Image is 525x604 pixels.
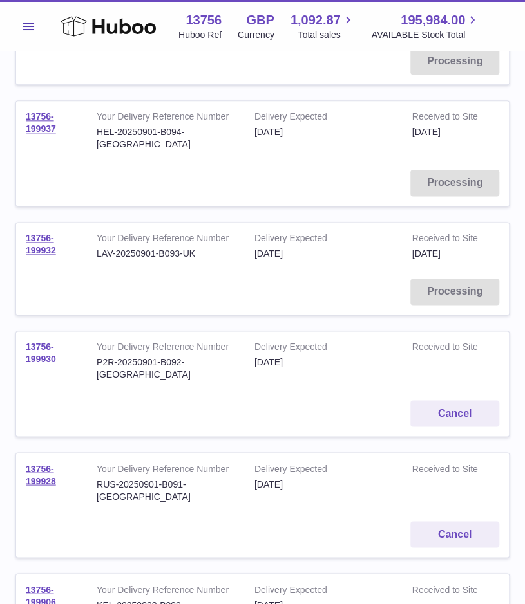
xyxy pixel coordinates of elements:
strong: Your Delivery Reference Number [97,341,235,356]
strong: Delivery Expected [254,232,393,248]
div: [DATE] [254,126,393,138]
a: 13756-199930 [26,342,56,364]
strong: Received to Site [412,232,482,248]
div: Huboo Ref [178,29,222,41]
strong: Received to Site [412,462,482,478]
strong: Your Delivery Reference Number [97,232,235,248]
span: AVAILABLE Stock Total [372,29,481,41]
strong: Delivery Expected [254,111,393,126]
strong: 13756 [186,12,222,29]
span: 1,092.87 [291,12,341,29]
strong: GBP [246,12,274,29]
span: [DATE] [412,127,441,137]
span: [DATE] [412,248,441,259]
div: HEL-20250901-B094-[GEOGRAPHIC_DATA] [97,126,235,151]
div: LAV-20250901-B093-UK [97,248,235,260]
strong: Your Delivery Reference Number [97,111,235,126]
strong: Your Delivery Reference Number [97,583,235,599]
strong: Received to Site [412,111,482,126]
strong: Delivery Expected [254,341,393,356]
strong: Your Delivery Reference Number [97,462,235,478]
a: 195,984.00 AVAILABLE Stock Total [372,12,481,41]
strong: Received to Site [412,341,482,356]
div: RUS-20250901-B091-[GEOGRAPHIC_DATA] [97,478,235,502]
div: [DATE] [254,356,393,369]
span: 195,984.00 [401,12,465,29]
a: 13756-199937 [26,111,56,134]
a: 13756-199932 [26,233,56,255]
div: [DATE] [254,478,393,490]
a: 13756-199928 [26,463,56,486]
div: Currency [238,29,274,41]
strong: Delivery Expected [254,583,393,599]
strong: Received to Site [412,583,482,599]
a: 1,092.87 Total sales [291,12,356,41]
span: Total sales [298,29,355,41]
div: [DATE] [254,248,393,260]
button: Cancel [410,521,499,547]
strong: Delivery Expected [254,462,393,478]
button: Cancel [410,400,499,426]
div: P2R-20250901-B092-[GEOGRAPHIC_DATA] [97,356,235,381]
